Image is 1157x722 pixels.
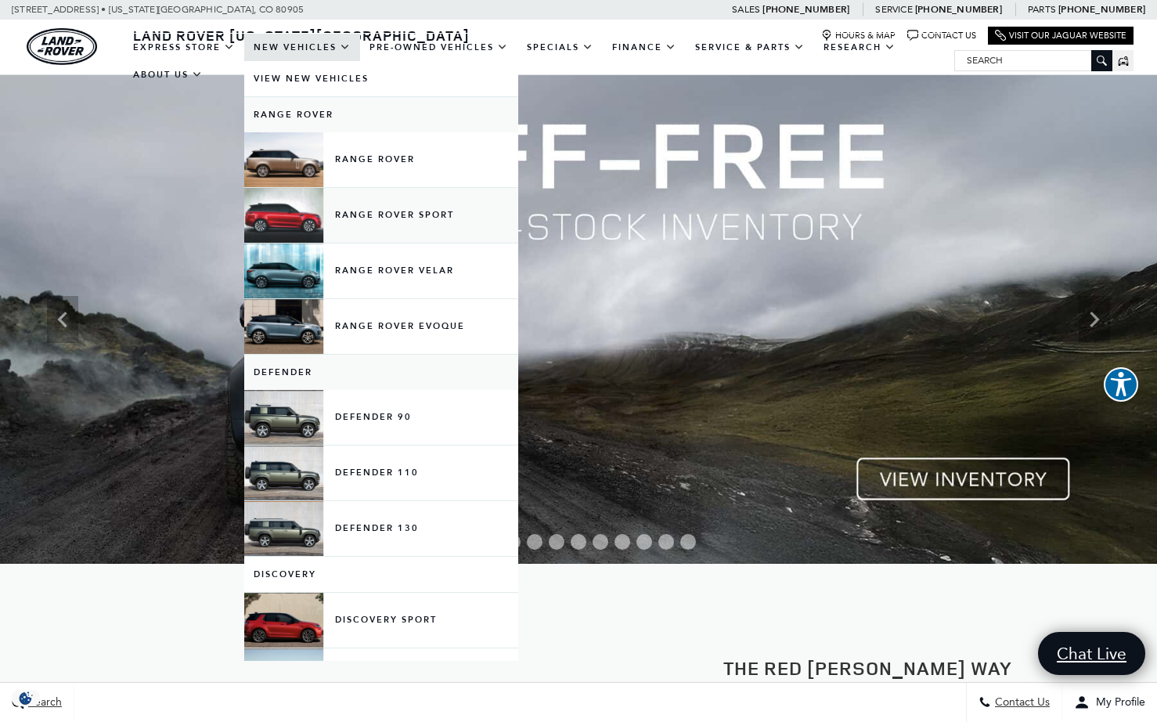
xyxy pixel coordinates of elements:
[955,51,1112,70] input: Search
[8,690,44,706] section: Click to Open Cookie Consent Modal
[244,557,518,592] a: Discovery
[1028,4,1056,15] span: Parts
[360,34,517,61] a: Pre-Owned Vehicles
[517,34,603,61] a: Specials
[603,34,686,61] a: Finance
[995,30,1126,42] a: Visit Our Jaguar Website
[244,61,518,96] a: View New Vehicles
[27,28,97,65] a: land-rover
[549,534,564,550] span: Go to slide 5
[27,28,97,65] img: Land Rover
[1104,367,1138,402] button: Explore your accessibility options
[732,4,760,15] span: Sales
[1058,3,1145,16] a: [PHONE_NUMBER]
[1090,696,1145,709] span: My Profile
[1062,683,1157,722] button: Open user profile menu
[1079,296,1110,343] div: Next
[821,30,896,42] a: Hours & Map
[915,3,1002,16] a: [PHONE_NUMBER]
[244,188,518,243] a: Range Rover Sport
[875,4,912,15] span: Service
[615,534,630,550] span: Go to slide 8
[244,299,518,354] a: Range Rover Evoque
[244,34,360,61] a: New Vehicles
[571,534,586,550] span: Go to slide 6
[762,3,849,16] a: [PHONE_NUMBER]
[636,534,652,550] span: Go to slide 9
[1104,367,1138,405] aside: Accessibility Help Desk
[8,690,44,706] img: Opt-Out Icon
[124,26,479,45] a: Land Rover [US_STATE][GEOGRAPHIC_DATA]
[1049,643,1134,664] span: Chat Live
[124,34,954,88] nav: Main Navigation
[686,34,814,61] a: Service & Parts
[590,658,1145,678] h2: The Red [PERSON_NAME] Way
[244,132,518,187] a: Range Rover
[133,26,470,45] span: Land Rover [US_STATE][GEOGRAPHIC_DATA]
[1038,632,1145,675] a: Chat Live
[907,30,976,42] a: Contact Us
[244,446,518,500] a: Defender 110
[124,61,212,88] a: About Us
[244,390,518,445] a: Defender 90
[47,296,78,343] div: Previous
[593,534,608,550] span: Go to slide 7
[244,244,518,298] a: Range Rover Velar
[12,4,304,15] a: [STREET_ADDRESS] • [US_STATE][GEOGRAPHIC_DATA], CO 80905
[814,34,905,61] a: Research
[244,648,518,703] a: Discovery
[244,501,518,556] a: Defender 130
[680,534,696,550] span: Go to slide 11
[244,97,518,132] a: Range Rover
[244,355,518,390] a: Defender
[124,34,244,61] a: EXPRESS STORE
[658,534,674,550] span: Go to slide 10
[527,534,542,550] span: Go to slide 4
[991,696,1050,709] span: Contact Us
[244,593,518,648] a: Discovery Sport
